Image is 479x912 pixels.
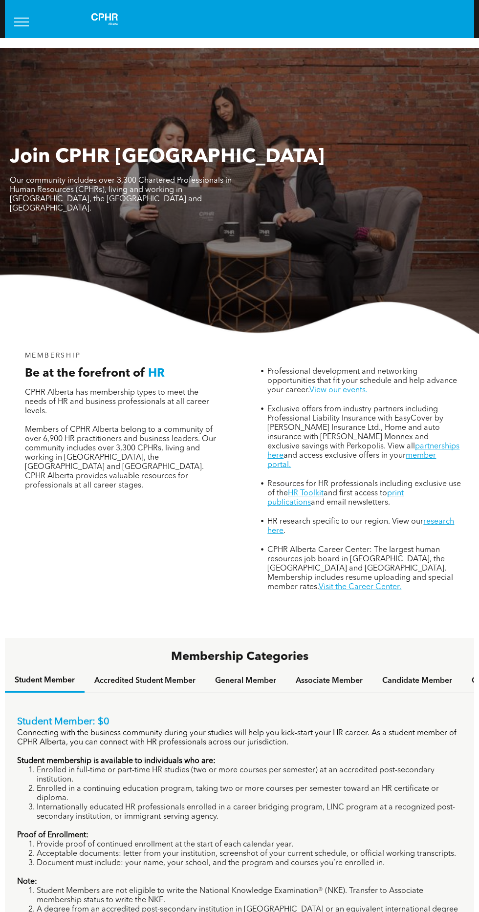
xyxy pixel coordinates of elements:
li: Enrolled in full-time or part-time HR studies (two or more courses per semester) at an accredited... [37,766,462,785]
strong: Student membership is available to individuals who are: [17,757,216,765]
img: A white background with a few lines on it [84,6,125,32]
span: HR [148,368,165,380]
h4: General Member [205,670,286,692]
span: CPHR Alberta Career Center: The largest human resources job board in [GEOGRAPHIC_DATA], the [GEOG... [267,546,453,591]
p: Student Member: $0 [17,716,462,728]
span: Be at the forefront of [25,368,145,380]
li: Internationally educated HR professionals enrolled in a career bridging program, LINC program at ... [37,803,462,822]
span: Members of CPHR Alberta belong to a community of over 6,900 HR practitioners and business leaders... [25,426,216,489]
strong: Note: [17,878,37,886]
span: HR research specific to our region. View our [267,518,423,526]
a: research here [267,518,454,535]
span: CPHR Alberta has membership types to meet the needs of HR and business professionals at all caree... [25,389,209,415]
span: Professional development and networking opportunities that fit your schedule and help advance you... [267,368,457,394]
li: Provide proof of continued enrollment at the start of each calendar year. [37,840,462,849]
span: . [283,527,285,535]
span: Resources for HR professionals including exclusive use of the [267,480,461,497]
strong: Proof of Enrollment: [17,831,88,839]
h4: Candidate Member [372,670,462,692]
a: HR Toolkit [288,489,324,497]
a: View our events. [309,386,368,394]
h4: Student Member [5,670,85,691]
a: partnerships here [267,443,459,460]
span: Membership Categories [171,651,308,663]
span: and first access to [324,489,387,497]
a: member portal. [267,452,436,469]
h4: Associate Member [286,670,372,692]
a: Visit the Career Center. [319,583,401,591]
button: menu [9,9,34,35]
li: Document must include: your name, your school, and the program and courses you’re enrolled in. [37,859,462,868]
a: print publications [267,489,404,507]
span: and access exclusive offers in your [283,452,406,460]
li: Acceptable documents: letter from your institution, screenshot of your current schedule, or offic... [37,849,462,859]
span: and email newsletters. [311,499,390,507]
p: Connecting with the business community during your studies will help you kick-start your HR caree... [17,729,462,747]
li: Enrolled in a continuing education program, taking two or more courses per semester toward an HR ... [37,785,462,803]
li: Student Members are not eligible to write the National Knowledge Examination® (NKE). Transfer to ... [37,887,462,905]
span: Our community includes over 3,300 Chartered Professionals in Human Resources (CPHRs), living and ... [10,177,232,212]
h4: Accredited Student Member [85,670,205,692]
span: Join CPHR [GEOGRAPHIC_DATA] [10,148,325,167]
span: MEMBERSHIP [25,352,81,359]
span: Exclusive offers from industry partners including Professional Liability Insurance with EasyCover... [267,405,443,450]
